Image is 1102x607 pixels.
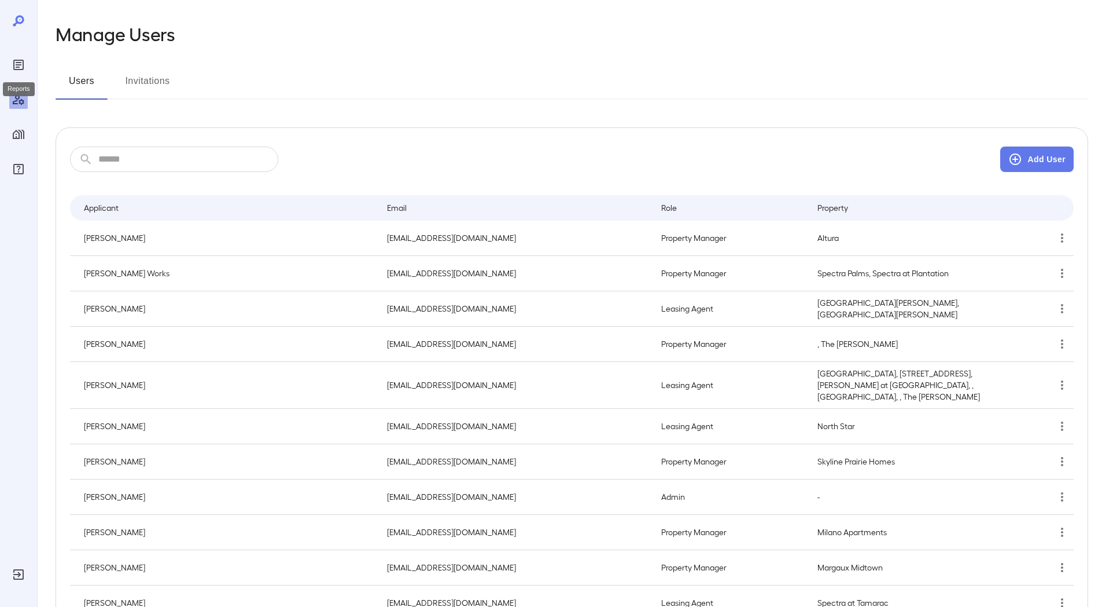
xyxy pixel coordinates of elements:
p: [PERSON_NAME] [84,303,368,315]
div: FAQ [9,160,28,178]
p: Admin [661,491,799,503]
p: Margaux Midtown [817,562,1004,573]
div: Manage Properties [9,125,28,144]
h2: Manage Users [56,23,175,44]
p: , The [PERSON_NAME] [817,338,1004,350]
p: [EMAIL_ADDRESS][DOMAIN_NAME] [387,420,643,432]
p: Altura [817,232,1004,244]
div: Manage Users [9,90,28,109]
p: [PERSON_NAME] [84,379,368,391]
p: Property Manager [661,232,799,244]
p: [PERSON_NAME] [84,420,368,432]
p: [PERSON_NAME] [84,456,368,467]
p: Milano Apartments [817,526,1004,538]
p: [EMAIL_ADDRESS][DOMAIN_NAME] [387,456,643,467]
p: Leasing Agent [661,303,799,315]
p: [PERSON_NAME] Works [84,268,368,279]
p: [EMAIL_ADDRESS][DOMAIN_NAME] [387,232,643,244]
p: [EMAIL_ADDRESS][DOMAIN_NAME] [387,491,643,503]
p: [EMAIL_ADDRESS][DOMAIN_NAME] [387,562,643,573]
p: [GEOGRAPHIC_DATA], [STREET_ADDRESS], [PERSON_NAME] at [GEOGRAPHIC_DATA], , [GEOGRAPHIC_DATA], , T... [817,368,1004,403]
p: Property Manager [661,562,799,573]
p: Leasing Agent [661,379,799,391]
button: Users [56,72,108,100]
p: Skyline Prairie Homes [817,456,1004,467]
p: [EMAIL_ADDRESS][DOMAIN_NAME] [387,338,643,350]
p: [PERSON_NAME] [84,491,368,503]
p: [GEOGRAPHIC_DATA][PERSON_NAME], [GEOGRAPHIC_DATA][PERSON_NAME] [817,297,1004,320]
div: Log Out [9,565,28,584]
th: Applicant [70,195,378,221]
p: [EMAIL_ADDRESS][DOMAIN_NAME] [387,303,643,315]
th: Property [808,195,1013,221]
p: Property Manager [661,526,799,538]
p: Property Manager [661,268,799,279]
p: Leasing Agent [661,420,799,432]
button: Invitations [121,72,174,100]
div: Reports [3,82,35,96]
p: [EMAIL_ADDRESS][DOMAIN_NAME] [387,526,643,538]
th: Email [378,195,653,221]
div: Reports [9,56,28,74]
p: Spectra Palms, Spectra at Plantation [817,268,1004,279]
p: Property Manager [661,338,799,350]
p: Property Manager [661,456,799,467]
p: North Star [817,420,1004,432]
p: [PERSON_NAME] [84,232,368,244]
p: [PERSON_NAME] [84,562,368,573]
p: - [817,491,1004,503]
p: [PERSON_NAME] [84,338,368,350]
p: [EMAIL_ADDRESS][DOMAIN_NAME] [387,379,643,391]
p: [PERSON_NAME] [84,526,368,538]
th: Role [652,195,808,221]
p: [EMAIL_ADDRESS][DOMAIN_NAME] [387,268,643,279]
button: Add User [1000,147,1074,172]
